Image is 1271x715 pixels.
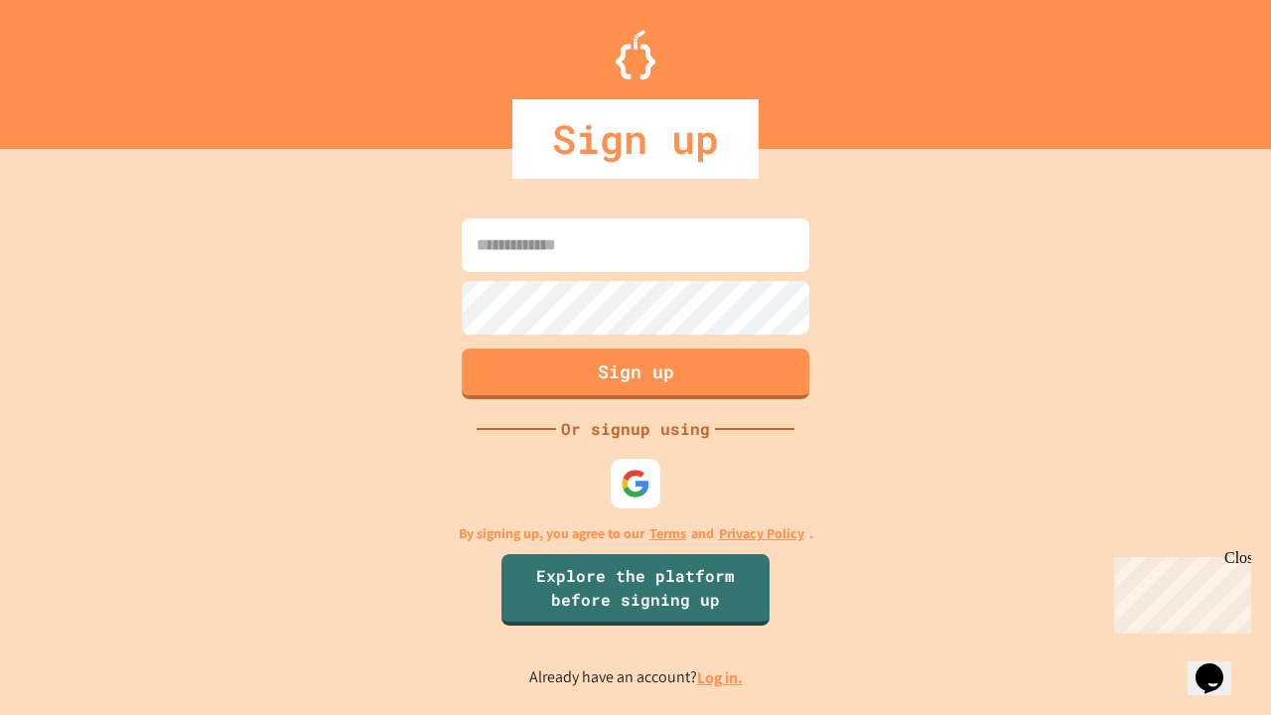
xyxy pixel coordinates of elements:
[529,665,743,690] p: Already have an account?
[697,667,743,688] a: Log in.
[501,554,770,626] a: Explore the platform before signing up
[556,417,715,441] div: Or signup using
[512,99,759,179] div: Sign up
[649,523,686,544] a: Terms
[462,349,809,399] button: Sign up
[1106,549,1251,634] iframe: chat widget
[616,30,655,79] img: Logo.svg
[719,523,804,544] a: Privacy Policy
[459,523,813,544] p: By signing up, you agree to our and .
[621,469,650,499] img: google-icon.svg
[1188,636,1251,695] iframe: chat widget
[8,8,137,126] div: Chat with us now!Close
